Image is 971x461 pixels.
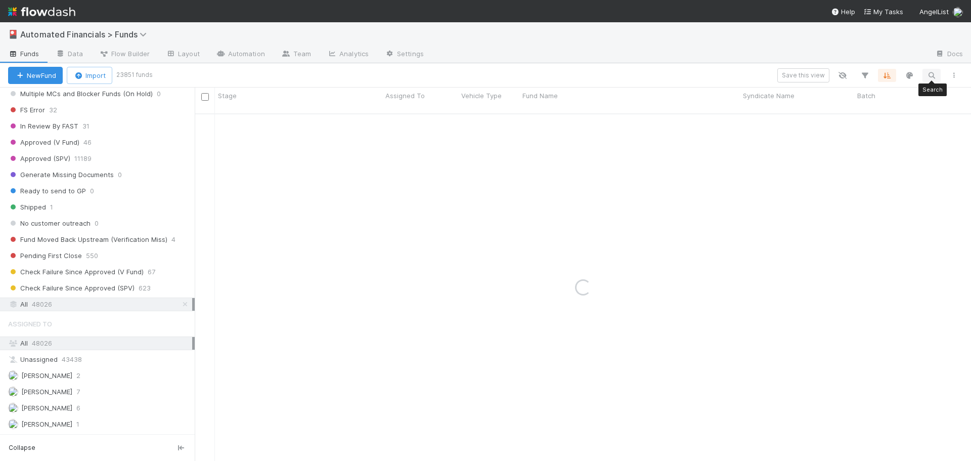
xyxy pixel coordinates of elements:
[201,93,209,101] input: Toggle All Rows Selected
[99,49,150,59] span: Flow Builder
[953,7,963,17] img: avatar_574f8970-b283-40ff-a3d7-26909d9947cc.png
[48,47,91,63] a: Data
[90,185,94,197] span: 0
[8,266,144,278] span: Check Failure Since Approved (V Fund)
[50,201,53,214] span: 1
[20,29,152,39] span: Automated Financials > Funds
[8,233,167,246] span: Fund Moved Back Upstream (Verification Miss)
[116,70,153,79] small: 23851 funds
[831,7,855,17] div: Help
[82,120,90,133] span: 31
[319,47,377,63] a: Analytics
[8,120,78,133] span: In Review By FAST
[158,47,208,63] a: Layout
[8,403,18,413] img: avatar_dbacaa61-7a5b-4cd3-8dce-10af25fe9829.png
[21,371,72,380] span: [PERSON_NAME]
[919,8,949,16] span: AngelList
[522,91,558,101] span: Fund Name
[777,68,829,82] button: Save this view
[118,169,122,181] span: 0
[8,217,91,230] span: No customer outreach
[67,67,112,84] button: Import
[21,388,72,396] span: [PERSON_NAME]
[208,47,273,63] a: Automation
[49,104,57,116] span: 32
[8,298,192,311] div: All
[8,419,18,429] img: avatar_0eb624cc-0333-4941-8870-37d0368512e2.png
[74,152,92,165] span: 11189
[9,443,35,452] span: Collapse
[8,3,75,20] img: logo-inverted-e16ddd16eac7371096b0.svg
[86,249,98,262] span: 550
[76,402,80,414] span: 6
[743,91,795,101] span: Syndicate Name
[8,104,45,116] span: FS Error
[8,136,79,149] span: Approved (V Fund)
[273,47,319,63] a: Team
[62,353,82,366] span: 43438
[83,136,92,149] span: 46
[8,337,192,350] div: All
[8,314,52,334] span: Assigned To
[8,282,135,295] span: Check Failure Since Approved (SPV)
[32,339,52,347] span: 48026
[157,88,161,100] span: 0
[8,152,70,165] span: Approved (SPV)
[8,67,63,84] button: NewFund
[76,386,80,398] span: 7
[863,7,903,17] a: My Tasks
[171,233,175,246] span: 4
[927,47,971,63] a: Docs
[218,91,237,101] span: Stage
[863,8,903,16] span: My Tasks
[8,370,18,381] img: avatar_df83acd9-d480-4d6e-a150-67f005a3ea0d.png
[76,418,79,431] span: 1
[148,266,155,278] span: 67
[91,47,158,63] a: Flow Builder
[8,88,153,100] span: Multiple MCs and Blocker Funds (On Hold)
[461,91,502,101] span: Vehicle Type
[8,185,86,197] span: Ready to send to GP
[139,282,151,295] span: 623
[95,217,99,230] span: 0
[857,91,875,101] span: Batch
[76,369,80,382] span: 2
[8,201,46,214] span: Shipped
[21,404,72,412] span: [PERSON_NAME]
[8,353,192,366] div: Unassigned
[8,249,82,262] span: Pending First Close
[21,420,72,428] span: [PERSON_NAME]
[8,49,39,59] span: Funds
[32,298,52,311] span: 48026
[385,91,425,101] span: Assigned To
[8,30,18,38] span: 🎴
[8,169,114,181] span: Generate Missing Documents
[377,47,432,63] a: Settings
[8,387,18,397] img: avatar_a3f4375a-141d-47ac-a212-32189532ae09.png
